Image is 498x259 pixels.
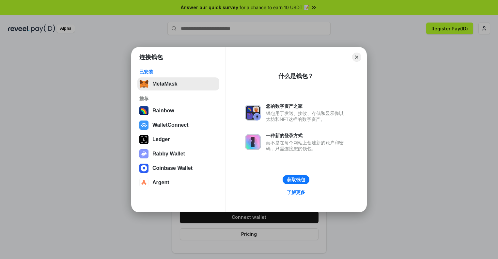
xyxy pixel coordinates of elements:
img: svg+xml,%3Csvg%20xmlns%3D%22http%3A%2F%2Fwww.w3.org%2F2000%2Fsvg%22%20fill%3D%22none%22%20viewBox... [139,149,148,158]
img: svg+xml,%3Csvg%20width%3D%2228%22%20height%3D%2228%22%20viewBox%3D%220%200%2028%2028%22%20fill%3D... [139,178,148,187]
div: Rainbow [152,108,174,114]
button: Argent [137,176,219,189]
img: svg+xml,%3Csvg%20xmlns%3D%22http%3A%2F%2Fwww.w3.org%2F2000%2Fsvg%22%20fill%3D%22none%22%20viewBox... [245,105,261,121]
div: 推荐 [139,96,217,102]
button: Rainbow [137,104,219,117]
img: svg+xml,%3Csvg%20fill%3D%22none%22%20height%3D%2233%22%20viewBox%3D%220%200%2035%2033%22%20width%... [139,79,148,89]
img: svg+xml,%3Csvg%20width%3D%2228%22%20height%3D%2228%22%20viewBox%3D%220%200%2028%2028%22%20fill%3D... [139,121,148,130]
div: Argent [152,180,169,186]
h1: 连接钱包 [139,53,163,61]
div: 获取钱包 [287,177,305,183]
div: 您的数字资产之家 [266,103,347,109]
div: 已安装 [139,69,217,75]
button: Rabby Wallet [137,147,219,160]
img: svg+xml,%3Csvg%20width%3D%2228%22%20height%3D%2228%22%20viewBox%3D%220%200%2028%2028%22%20fill%3D... [139,164,148,173]
div: 而不是在每个网站上创建新的账户和密码，只需连接您的钱包。 [266,140,347,152]
div: Rabby Wallet [152,151,185,157]
img: svg+xml,%3Csvg%20xmlns%3D%22http%3A%2F%2Fwww.w3.org%2F2000%2Fsvg%22%20width%3D%2228%22%20height%3... [139,135,148,144]
div: Coinbase Wallet [152,165,193,171]
button: MetaMask [137,77,219,90]
button: Close [352,53,361,62]
div: 一种新的登录方式 [266,133,347,138]
button: Ledger [137,133,219,146]
button: 获取钱包 [283,175,309,184]
div: 什么是钱包？ [278,72,314,80]
img: svg+xml,%3Csvg%20xmlns%3D%22http%3A%2F%2Fwww.w3.org%2F2000%2Fsvg%22%20fill%3D%22none%22%20viewBox... [245,134,261,150]
button: Coinbase Wallet [137,162,219,175]
button: WalletConnect [137,119,219,132]
div: MetaMask [152,81,177,87]
a: 了解更多 [283,188,309,197]
div: 了解更多 [287,189,305,195]
img: svg+xml,%3Csvg%20width%3D%22120%22%20height%3D%22120%22%20viewBox%3D%220%200%20120%20120%22%20fil... [139,106,148,115]
div: 钱包用于发送、接收、存储和显示像以太坊和NFT这样的数字资产。 [266,110,347,122]
div: Ledger [152,137,170,142]
div: WalletConnect [152,122,189,128]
